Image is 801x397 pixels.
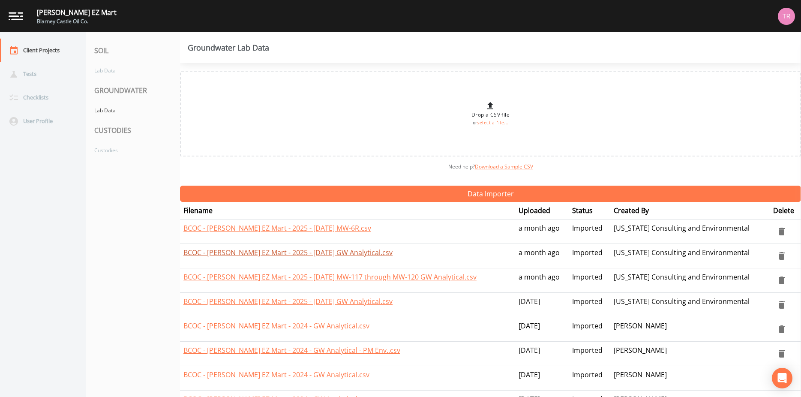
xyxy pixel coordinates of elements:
td: a month ago [515,220,569,244]
button: delete [773,272,790,289]
button: delete [773,345,790,362]
a: BCOC - [PERSON_NAME] EZ Mart - 2025 - [DATE] GW Analytical.csv [183,297,393,306]
button: delete [773,321,790,338]
div: GROUNDWATER [86,78,180,102]
a: BCOC - [PERSON_NAME] EZ Mart - 2025 - [DATE] MW-6R.csv [183,223,371,233]
td: Imported [569,366,610,391]
td: [US_STATE] Consulting and Environmental [610,220,770,244]
a: Custodies [86,142,171,158]
a: BCOC - [PERSON_NAME] EZ Mart - 2024 - GW Analytical.csv [183,370,369,379]
th: Status [569,202,610,220]
td: [US_STATE] Consulting and Environmental [610,244,770,268]
td: [DATE] [515,342,569,366]
td: [US_STATE] Consulting and Environmental [610,293,770,317]
td: Imported [569,220,610,244]
a: BCOC - [PERSON_NAME] EZ Mart - 2024 - GW Analytical.csv [183,321,369,331]
th: Uploaded [515,202,569,220]
td: a month ago [515,268,569,293]
div: Open Intercom Messenger [772,368,792,388]
td: Imported [569,244,610,268]
td: Imported [569,317,610,342]
td: [PERSON_NAME] [610,342,770,366]
a: BCOC - [PERSON_NAME] EZ Mart - 2025 - [DATE] MW-117 through MW-120 GW Analytical.csv [183,272,477,282]
a: Download a Sample CSV [475,163,533,170]
a: BCOC - [PERSON_NAME] EZ Mart - 2024 - GW Analytical - PM Env..csv [183,346,400,355]
td: [PERSON_NAME] [610,366,770,391]
small: or [473,120,509,126]
td: Imported [569,293,610,317]
img: 939099765a07141c2f55256aeaad4ea5 [778,8,795,25]
div: Groundwater Lab Data [188,44,269,51]
div: Drop a CSV file [471,101,510,126]
th: Filename [180,202,515,220]
button: delete [773,296,790,313]
a: Lab Data [86,102,171,118]
td: [PERSON_NAME] [610,317,770,342]
td: [DATE] [515,317,569,342]
a: Lab Data [86,63,171,78]
td: a month ago [515,244,569,268]
td: [US_STATE] Consulting and Environmental [610,268,770,293]
th: Delete [770,202,801,220]
img: logo [9,12,23,20]
button: Data Importer [180,186,801,202]
td: [DATE] [515,293,569,317]
td: Imported [569,342,610,366]
div: SOIL [86,39,180,63]
button: delete [773,223,790,240]
a: select a file... [477,120,508,126]
a: BCOC - [PERSON_NAME] EZ Mart - 2025 - [DATE] GW Analytical.csv [183,248,393,257]
span: Need help? [448,163,533,170]
td: Imported [569,268,610,293]
td: [DATE] [515,366,569,391]
div: CUSTODIES [86,118,180,142]
div: Blarney Castle Oil Co. [37,18,117,25]
div: [PERSON_NAME] EZ Mart [37,7,117,18]
button: delete [773,247,790,265]
th: Created By [610,202,770,220]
